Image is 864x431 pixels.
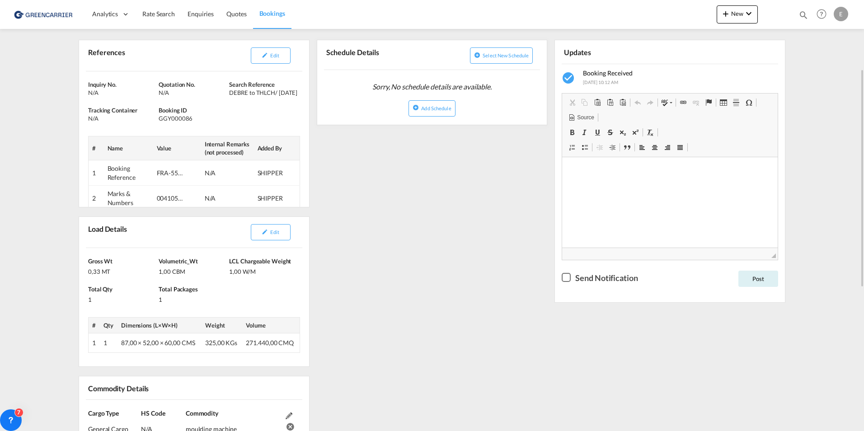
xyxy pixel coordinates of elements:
[286,421,292,428] md-icon: icon-cancel
[229,265,297,276] div: 1,00 W/M
[690,97,702,108] a: Unlink
[661,141,674,153] a: Align Right
[644,97,657,108] a: Redo (Ctrl+Y)
[616,126,629,138] a: Subscript
[159,265,227,276] div: 1,00 CBM
[157,194,184,203] div: 0041052379/0088252248
[88,81,117,88] span: Inquiry No.
[205,169,232,178] div: N/A
[834,7,848,21] div: E
[771,253,776,258] span: Resize
[188,10,214,18] span: Enquiries
[631,97,644,108] a: Undo (Ctrl+Z)
[659,97,675,108] a: Spell Check As You Type
[262,229,268,235] md-icon: icon-pencil
[421,105,451,111] span: Add Schedule
[92,9,118,19] span: Analytics
[205,339,237,347] span: 325,00 KGs
[89,333,100,353] td: 1
[604,126,616,138] a: Strikethrough
[717,5,758,23] button: icon-plus 400-fgNewicon-chevron-down
[743,8,754,19] md-icon: icon-chevron-down
[14,4,75,24] img: 1378a7308afe11ef83610d9e779c6b34.png
[141,409,165,417] span: HS Code
[562,157,778,248] iframe: Editor, editor2
[202,317,242,333] th: Weight
[720,10,754,17] span: New
[470,47,533,64] button: icon-plus-circleSelect new schedule
[117,317,202,333] th: Dimensions (L×W×H)
[88,114,156,122] div: N/A
[89,160,104,186] td: 1
[254,160,300,186] td: SHIPPER
[142,10,175,18] span: Rate Search
[159,114,227,122] div: GGY000086
[798,10,808,20] md-icon: icon-magnify
[86,380,192,396] div: Commodity Details
[644,126,657,138] a: Remove Format
[674,141,686,153] a: Justify
[717,97,730,108] a: Table
[100,317,117,333] th: Qty
[616,97,629,108] a: Paste from Word
[591,126,604,138] a: Underline (Ctrl+U)
[606,141,619,153] a: Increase Indent
[88,293,156,304] div: 1
[88,258,113,265] span: Gross Wt
[157,169,184,178] div: FRA-55-2509-0013
[483,52,529,58] span: Select new schedule
[814,6,834,23] div: Help
[104,136,153,160] th: Name
[88,409,119,417] span: Cargo Type
[201,136,254,160] th: Internal Remarks (not processed)
[246,339,294,347] span: 271.440,00 CMQ
[738,271,778,287] button: Post
[474,52,480,58] md-icon: icon-plus-circle
[583,69,633,77] span: Booking Received
[629,126,642,138] a: Superscript
[159,89,227,97] div: N/A
[121,339,195,347] span: 87,00 × 52,00 × 60,00 CMS
[578,141,591,153] a: Insert/Remove Bulleted List
[576,114,594,122] span: Source
[229,81,274,88] span: Search Reference
[86,44,192,67] div: References
[262,52,268,58] md-icon: icon-pencil
[159,258,198,265] span: Volumetric_Wt
[578,97,591,108] a: Copy (Ctrl+C)
[566,97,578,108] a: Cut (Ctrl+X)
[578,126,591,138] a: Italic (Ctrl+I)
[814,6,829,22] span: Help
[677,97,690,108] a: Link (Ctrl+K)
[566,126,578,138] a: Bold (Ctrl+B)
[270,229,279,235] span: Edit
[566,141,578,153] a: Insert/Remove Numbered List
[104,160,153,186] td: Booking Reference
[89,136,104,160] th: #
[186,409,218,417] span: Commodity
[648,141,661,153] a: Center
[86,220,131,244] div: Load Details
[562,44,668,60] div: Updates
[89,317,100,333] th: #
[798,10,808,23] div: icon-magnify
[720,8,731,19] md-icon: icon-plus 400-fg
[413,104,419,111] md-icon: icon-plus-circle
[286,412,292,419] md-icon: Edit
[636,141,648,153] a: Align Left
[566,112,596,123] a: Source
[254,136,300,160] th: Added By
[159,107,187,114] span: Booking ID
[369,78,495,95] span: Sorry, No schedule details are available.
[591,97,604,108] a: Paste (Ctrl+V)
[88,107,137,114] span: Tracking Container
[159,293,227,304] div: 1
[409,100,455,117] button: icon-plus-circleAdd Schedule
[88,89,156,97] div: N/A
[593,141,606,153] a: Decrease Indent
[229,258,291,265] span: LCL Chargeable Weight
[159,286,198,293] span: Total Packages
[104,186,153,211] td: Marks & Numbers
